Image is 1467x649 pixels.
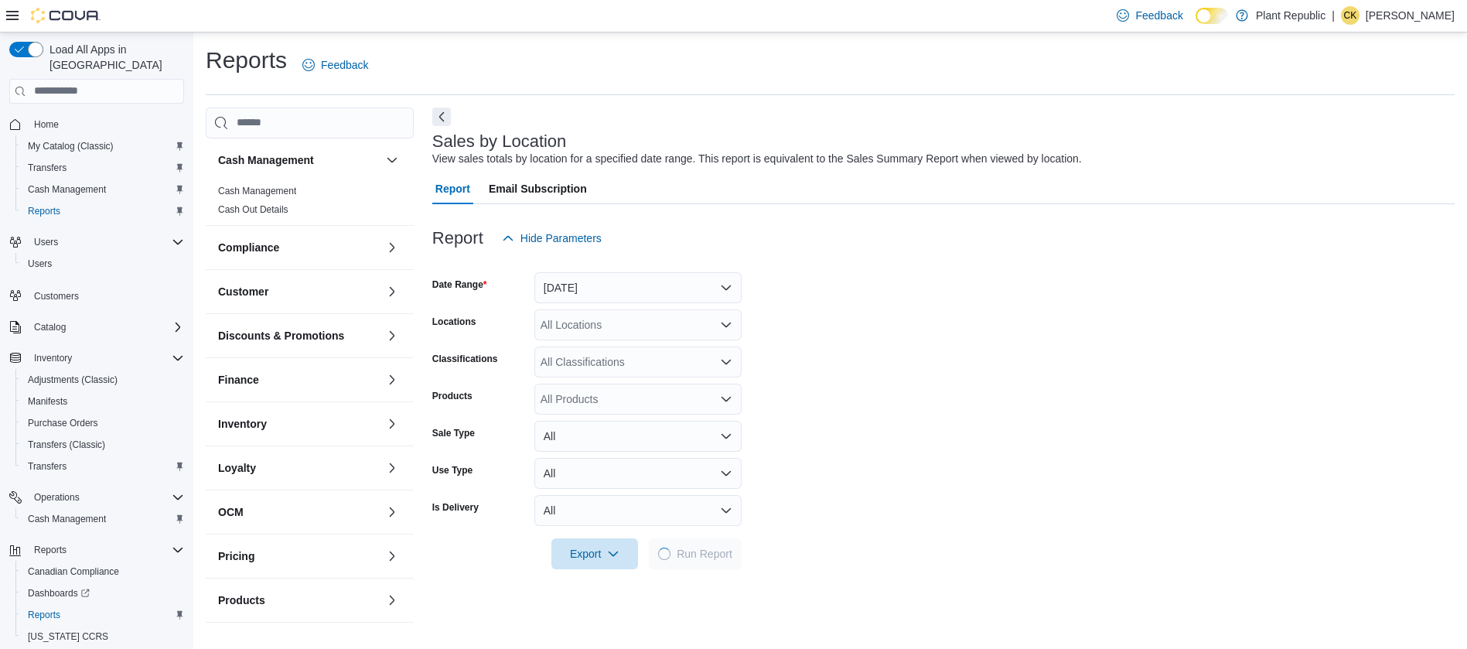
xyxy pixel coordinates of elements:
[15,412,190,434] button: Purchase Orders
[28,318,72,336] button: Catalog
[432,151,1082,167] div: View sales totals by location for a specified date range. This report is equivalent to the Sales ...
[28,587,90,599] span: Dashboards
[432,229,483,248] h3: Report
[28,460,67,473] span: Transfers
[22,562,184,581] span: Canadian Compliance
[3,347,190,369] button: Inventory
[383,415,401,433] button: Inventory
[22,392,184,411] span: Manifests
[22,627,184,646] span: Washington CCRS
[206,45,287,76] h1: Reports
[34,290,79,302] span: Customers
[15,391,190,412] button: Manifests
[34,544,67,556] span: Reports
[1196,8,1228,24] input: Dark Mode
[218,548,254,564] h3: Pricing
[383,151,401,169] button: Cash Management
[1256,6,1325,25] p: Plant Republic
[383,282,401,301] button: Customer
[22,371,124,389] a: Adjustments (Classic)
[28,513,106,525] span: Cash Management
[218,372,380,388] button: Finance
[649,538,742,569] button: LoadingRun Report
[34,118,59,131] span: Home
[534,421,742,452] button: All
[432,108,451,126] button: Next
[22,202,184,220] span: Reports
[1332,6,1335,25] p: |
[3,316,190,338] button: Catalog
[22,392,73,411] a: Manifests
[15,582,190,604] a: Dashboards
[1344,6,1357,25] span: CK
[22,436,184,454] span: Transfers (Classic)
[3,539,190,561] button: Reports
[383,238,401,257] button: Compliance
[22,414,104,432] a: Purchase Orders
[432,390,473,402] label: Products
[3,113,190,135] button: Home
[3,231,190,253] button: Users
[15,179,190,200] button: Cash Management
[218,460,380,476] button: Loyalty
[218,240,279,255] h3: Compliance
[432,427,475,439] label: Sale Type
[218,152,314,168] h3: Cash Management
[218,593,380,608] button: Products
[534,458,742,489] button: All
[489,173,587,204] span: Email Subscription
[22,510,112,528] a: Cash Management
[218,460,256,476] h3: Loyalty
[551,538,638,569] button: Export
[22,584,184,603] span: Dashboards
[28,374,118,386] span: Adjustments (Classic)
[561,538,629,569] span: Export
[28,439,105,451] span: Transfers (Classic)
[432,501,479,514] label: Is Delivery
[15,508,190,530] button: Cash Management
[28,115,65,134] a: Home
[22,159,184,177] span: Transfers
[22,202,67,220] a: Reports
[218,186,296,196] a: Cash Management
[432,464,473,477] label: Use Type
[383,591,401,610] button: Products
[218,203,288,216] span: Cash Out Details
[383,326,401,345] button: Discounts & Promotions
[22,457,73,476] a: Transfers
[218,152,380,168] button: Cash Management
[218,185,296,197] span: Cash Management
[34,491,80,504] span: Operations
[1366,6,1455,25] p: [PERSON_NAME]
[296,50,374,80] a: Feedback
[218,328,380,343] button: Discounts & Promotions
[22,137,184,155] span: My Catalog (Classic)
[22,180,112,199] a: Cash Management
[218,504,380,520] button: OCM
[432,278,487,291] label: Date Range
[34,352,72,364] span: Inventory
[28,183,106,196] span: Cash Management
[432,353,498,365] label: Classifications
[28,565,119,578] span: Canadian Compliance
[28,114,184,134] span: Home
[22,562,125,581] a: Canadian Compliance
[496,223,608,254] button: Hide Parameters
[206,182,414,225] div: Cash Management
[321,57,368,73] span: Feedback
[28,541,184,559] span: Reports
[22,606,184,624] span: Reports
[28,541,73,559] button: Reports
[218,372,259,388] h3: Finance
[28,349,184,367] span: Inventory
[15,157,190,179] button: Transfers
[218,204,288,215] a: Cash Out Details
[720,356,732,368] button: Open list of options
[15,369,190,391] button: Adjustments (Classic)
[28,395,67,408] span: Manifests
[218,548,380,564] button: Pricing
[28,140,114,152] span: My Catalog (Classic)
[28,285,184,305] span: Customers
[43,42,184,73] span: Load All Apps in [GEOGRAPHIC_DATA]
[383,503,401,521] button: OCM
